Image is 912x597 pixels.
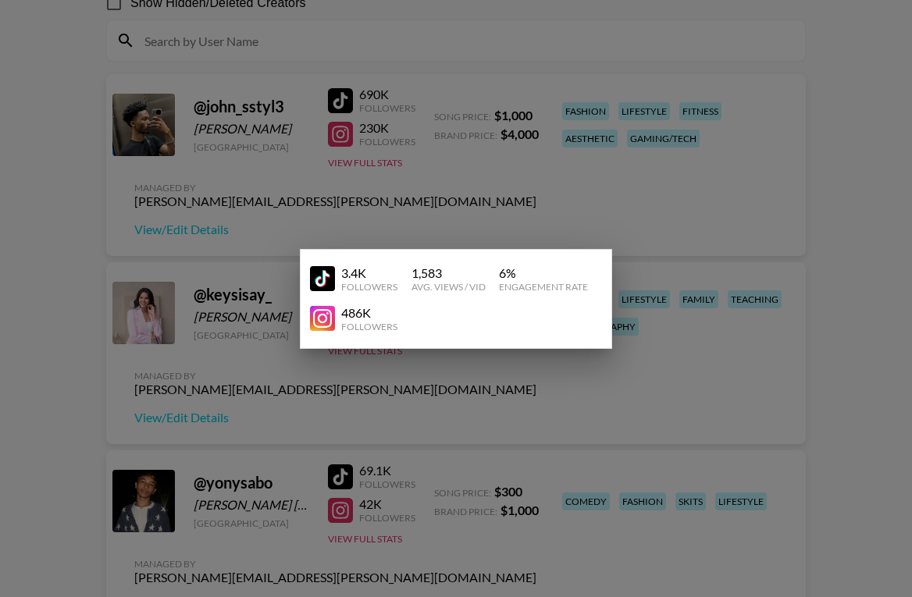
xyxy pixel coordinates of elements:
div: 6 % [499,265,588,281]
div: Followers [341,281,397,293]
div: 3.4K [341,265,397,281]
div: 1,583 [411,265,486,281]
div: Followers [341,321,397,332]
img: YouTube [310,266,335,291]
div: Avg. Views / Vid [411,281,486,293]
div: Engagement Rate [499,281,588,293]
img: YouTube [310,306,335,331]
div: 486K [341,305,397,321]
